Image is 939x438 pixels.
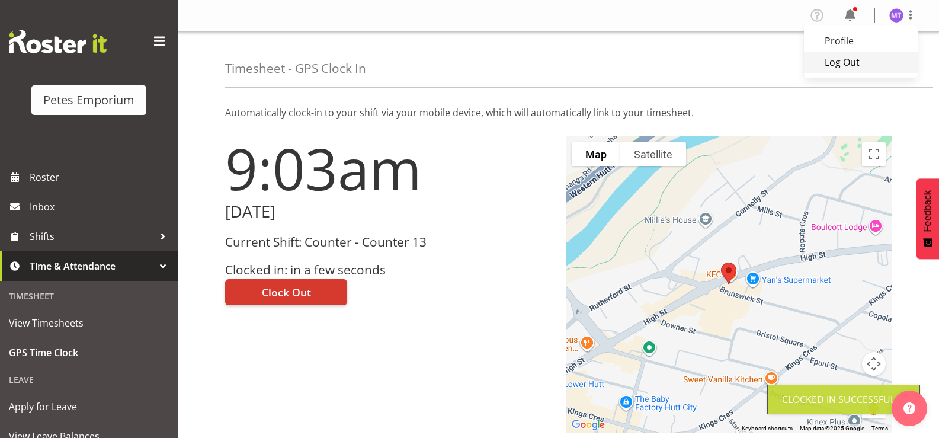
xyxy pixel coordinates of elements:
span: Map data ©2025 Google [800,425,864,431]
button: Clock Out [225,279,347,305]
div: Timesheet [3,284,175,308]
button: Show street map [572,142,620,166]
span: Roster [30,168,172,186]
div: Leave [3,367,175,392]
span: View Timesheets [9,314,169,332]
button: Feedback - Show survey [916,178,939,259]
span: Inbox [30,198,172,216]
a: GPS Time Clock [3,338,175,367]
span: Shifts [30,228,154,245]
span: Feedback [922,190,933,232]
img: Rosterit website logo [9,30,107,53]
a: Open this area in Google Maps (opens a new window) [569,417,608,433]
img: mya-taupawa-birkhead5814.jpg [889,8,903,23]
a: Log Out [804,52,918,73]
span: Clock Out [262,284,311,300]
p: Automatically clock-in to your shift via your mobile device, which will automatically link to you... [225,105,892,120]
button: Show satellite imagery [620,142,686,166]
div: Clocked in Successfully [782,392,905,407]
h3: Current Shift: Counter - Counter 13 [225,235,552,249]
h1: 9:03am [225,136,552,200]
img: Google [569,417,608,433]
span: GPS Time Clock [9,344,169,362]
span: Time & Attendance [30,257,154,275]
button: Map camera controls [862,352,886,376]
a: View Timesheets [3,308,175,338]
a: Profile [804,30,918,52]
div: Petes Emporium [43,91,134,109]
a: Apply for Leave [3,392,175,421]
a: Terms (opens in new tab) [871,425,888,431]
h3: Clocked in: in a few seconds [225,263,552,277]
h4: Timesheet - GPS Clock In [225,62,366,75]
img: help-xxl-2.png [903,402,915,414]
h2: [DATE] [225,203,552,221]
button: Keyboard shortcuts [742,424,793,433]
button: Toggle fullscreen view [862,142,886,166]
span: Apply for Leave [9,398,169,415]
